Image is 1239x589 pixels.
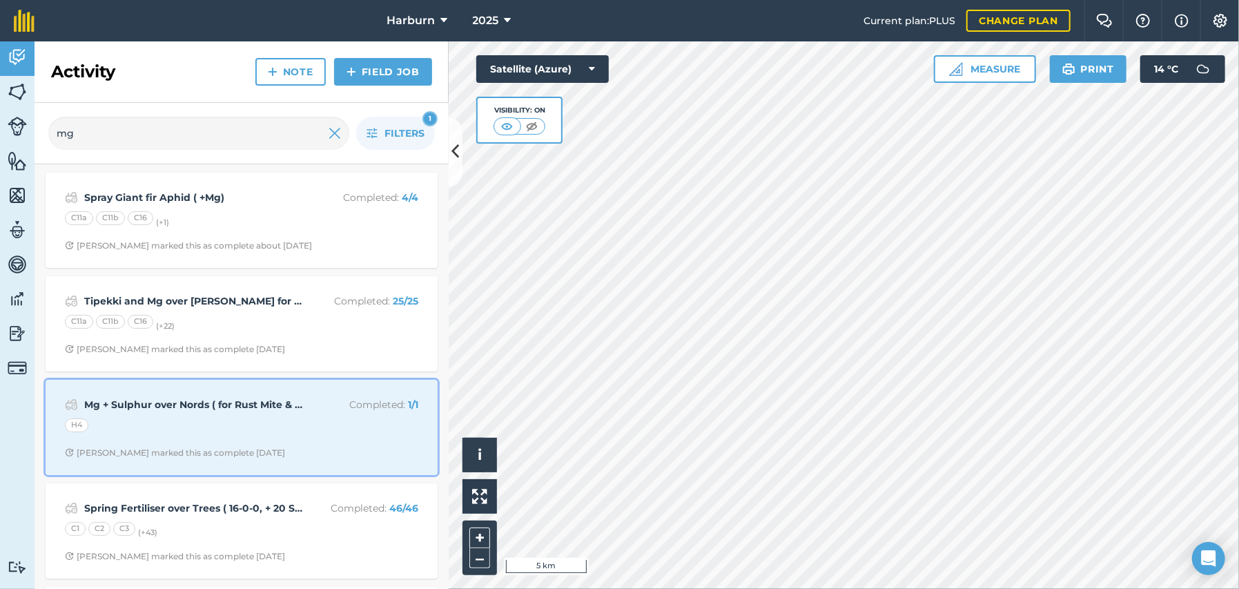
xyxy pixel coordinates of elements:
[309,190,418,205] p: Completed :
[96,211,125,225] div: C11b
[255,58,326,86] a: Note
[1212,14,1229,28] img: A cog icon
[476,55,609,83] button: Satellite (Azure)
[1062,61,1075,77] img: svg+xml;base64,PHN2ZyB4bWxucz0iaHR0cDovL3d3dy53My5vcmcvMjAwMC9zdmciIHdpZHRoPSIxOSIgaGVpZ2h0PSIyNC...
[113,522,135,536] div: C3
[65,293,78,309] img: svg+xml;base64,PD94bWwgdmVyc2lvbj0iMS4wIiBlbmNvZGluZz0idXRmLTgiPz4KPCEtLSBHZW5lcmF0b3I6IEFkb2JlIE...
[389,502,418,514] strong: 46 / 46
[8,47,27,68] img: svg+xml;base64,PD94bWwgdmVyc2lvbj0iMS4wIiBlbmNvZGluZz0idXRmLTgiPz4KPCEtLSBHZW5lcmF0b3I6IEFkb2JlIE...
[334,58,432,86] a: Field Job
[469,548,490,568] button: –
[934,55,1036,83] button: Measure
[478,446,482,463] span: i
[65,240,312,251] div: [PERSON_NAME] marked this as complete about [DATE]
[8,323,27,344] img: svg+xml;base64,PD94bWwgdmVyc2lvbj0iMS4wIiBlbmNvZGluZz0idXRmLTgiPz4KPCEtLSBHZW5lcmF0b3I6IEFkb2JlIE...
[473,12,499,29] span: 2025
[422,111,438,126] div: 1
[65,551,285,562] div: [PERSON_NAME] marked this as complete [DATE]
[54,181,429,260] a: Spray Giant fir Aphid ( +Mg)Completed: 4/4C11aC11bC16(+1)Clock with arrow pointing clockwise[PERS...
[1096,14,1113,28] img: Two speech bubbles overlapping with the left bubble in the forefront
[8,254,27,275] img: svg+xml;base64,PD94bWwgdmVyc2lvbj0iMS4wIiBlbmNvZGluZz0idXRmLTgiPz4KPCEtLSBHZW5lcmF0b3I6IEFkb2JlIE...
[65,448,74,457] img: Clock with arrow pointing clockwise
[8,220,27,240] img: svg+xml;base64,PD94bWwgdmVyc2lvbj0iMS4wIiBlbmNvZGluZz0idXRmLTgiPz4KPCEtLSBHZW5lcmF0b3I6IEFkb2JlIE...
[356,117,435,150] button: Filters
[469,528,490,548] button: +
[523,119,540,133] img: svg+xml;base64,PHN2ZyB4bWxucz0iaHR0cDovL3d3dy53My5vcmcvMjAwMC9zdmciIHdpZHRoPSI1MCIgaGVpZ2h0PSI0MC...
[88,522,110,536] div: C2
[138,528,157,538] small: (+ 43 )
[1192,542,1225,575] div: Open Intercom Messenger
[54,284,429,363] a: Tipekki and Mg over [PERSON_NAME] for silver fir aphidCompleted: 25/25C11aC11bC16(+22)Clock with ...
[65,418,88,432] div: H4
[48,117,349,150] input: Search for an activity
[54,388,429,467] a: Mg + Sulphur over Nords ( for Rust Mite & fert)Completed: 1/1H4Clock with arrow pointing clockwis...
[8,358,27,378] img: svg+xml;base64,PD94bWwgdmVyc2lvbj0iMS4wIiBlbmNvZGluZz0idXRmLTgiPz4KPCEtLSBHZW5lcmF0b3I6IEFkb2JlIE...
[8,81,27,102] img: svg+xml;base64,PHN2ZyB4bWxucz0iaHR0cDovL3d3dy53My5vcmcvMjAwMC9zdmciIHdpZHRoPSI1NiIgaGVpZ2h0PSI2MC...
[393,295,418,307] strong: 25 / 25
[1189,55,1217,83] img: svg+xml;base64,PD94bWwgdmVyc2lvbj0iMS4wIiBlbmNvZGluZz0idXRmLTgiPz4KPCEtLSBHZW5lcmF0b3I6IEFkb2JlIE...
[408,398,418,411] strong: 1 / 1
[14,10,35,32] img: fieldmargin Logo
[1050,55,1127,83] button: Print
[65,500,78,516] img: svg+xml;base64,PD94bWwgdmVyc2lvbj0iMS4wIiBlbmNvZGluZz0idXRmLTgiPz4KPCEtLSBHZW5lcmF0b3I6IEFkb2JlIE...
[309,293,418,309] p: Completed :
[1175,12,1189,29] img: svg+xml;base64,PHN2ZyB4bWxucz0iaHR0cDovL3d3dy53My5vcmcvMjAwMC9zdmciIHdpZHRoPSIxNyIgaGVpZ2h0PSIxNy...
[494,105,546,116] div: Visibility: On
[309,397,418,412] p: Completed :
[8,289,27,309] img: svg+xml;base64,PD94bWwgdmVyc2lvbj0iMS4wIiBlbmNvZGluZz0idXRmLTgiPz4KPCEtLSBHZW5lcmF0b3I6IEFkb2JlIE...
[156,218,169,227] small: (+ 1 )
[384,126,425,141] span: Filters
[65,189,78,206] img: svg+xml;base64,PD94bWwgdmVyc2lvbj0iMS4wIiBlbmNvZGluZz0idXRmLTgiPz4KPCEtLSBHZW5lcmF0b3I6IEFkb2JlIE...
[1135,14,1151,28] img: A question mark icon
[1140,55,1225,83] button: 14 °C
[402,191,418,204] strong: 4 / 4
[65,552,74,561] img: Clock with arrow pointing clockwise
[498,119,516,133] img: svg+xml;base64,PHN2ZyB4bWxucz0iaHR0cDovL3d3dy53My5vcmcvMjAwMC9zdmciIHdpZHRoPSI1MCIgaGVpZ2h0PSI0MC...
[84,397,303,412] strong: Mg + Sulphur over Nords ( for Rust Mite & fert)
[268,64,277,80] img: svg+xml;base64,PHN2ZyB4bWxucz0iaHR0cDovL3d3dy53My5vcmcvMjAwMC9zdmciIHdpZHRoPSIxNCIgaGVpZ2h0PSIyNC...
[8,151,27,171] img: svg+xml;base64,PHN2ZyB4bWxucz0iaHR0cDovL3d3dy53My5vcmcvMjAwMC9zdmciIHdpZHRoPSI1NiIgaGVpZ2h0PSI2MC...
[347,64,356,80] img: svg+xml;base64,PHN2ZyB4bWxucz0iaHR0cDovL3d3dy53My5vcmcvMjAwMC9zdmciIHdpZHRoPSIxNCIgaGVpZ2h0PSIyNC...
[65,522,86,536] div: C1
[65,396,78,413] img: svg+xml;base64,PD94bWwgdmVyc2lvbj0iMS4wIiBlbmNvZGluZz0idXRmLTgiPz4KPCEtLSBHZW5lcmF0b3I6IEFkb2JlIE...
[1154,55,1178,83] span: 14 ° C
[387,12,436,29] span: Harburn
[8,561,27,574] img: svg+xml;base64,PD94bWwgdmVyc2lvbj0iMS4wIiBlbmNvZGluZz0idXRmLTgiPz4KPCEtLSBHZW5lcmF0b3I6IEFkb2JlIE...
[65,447,285,458] div: [PERSON_NAME] marked this as complete [DATE]
[949,62,963,76] img: Ruler icon
[864,13,955,28] span: Current plan : PLUS
[128,211,153,225] div: C16
[65,344,285,355] div: [PERSON_NAME] marked this as complete [DATE]
[84,501,303,516] strong: Spring Fertiliser over Trees ( 16-0-0, + 20 S03, 10MgO, 0.02B @ 375kg per ha
[84,293,303,309] strong: Tipekki and Mg over [PERSON_NAME] for silver fir aphid
[54,492,429,570] a: Spring Fertiliser over Trees ( 16-0-0, + 20 S03, 10MgO, 0.02B @ 375kg per haCompleted: 46/46C1C2C...
[8,117,27,136] img: svg+xml;base64,PD94bWwgdmVyc2lvbj0iMS4wIiBlbmNvZGluZz0idXRmLTgiPz4KPCEtLSBHZW5lcmF0b3I6IEFkb2JlIE...
[462,438,497,472] button: i
[966,10,1071,32] a: Change plan
[128,315,153,329] div: C16
[309,501,418,516] p: Completed :
[156,321,175,331] small: (+ 22 )
[65,345,74,354] img: Clock with arrow pointing clockwise
[65,241,74,250] img: Clock with arrow pointing clockwise
[329,125,341,142] img: svg+xml;base64,PHN2ZyB4bWxucz0iaHR0cDovL3d3dy53My5vcmcvMjAwMC9zdmciIHdpZHRoPSIyMiIgaGVpZ2h0PSIzMC...
[472,489,487,504] img: Four arrows, one pointing top left, one top right, one bottom right and the last bottom left
[51,61,115,83] h2: Activity
[65,315,93,329] div: C11a
[8,185,27,206] img: svg+xml;base64,PHN2ZyB4bWxucz0iaHR0cDovL3d3dy53My5vcmcvMjAwMC9zdmciIHdpZHRoPSI1NiIgaGVpZ2h0PSI2MC...
[84,190,303,205] strong: Spray Giant fir Aphid ( +Mg)
[65,211,93,225] div: C11a
[96,315,125,329] div: C11b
